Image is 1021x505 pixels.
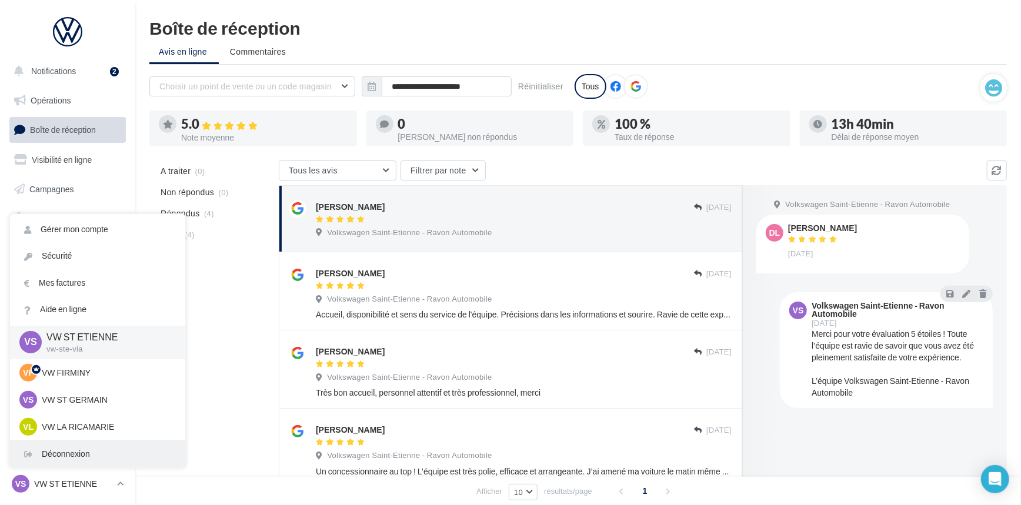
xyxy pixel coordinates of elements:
a: Médiathèque [7,235,128,260]
span: VS [23,394,34,406]
button: Tous les avis [279,160,396,180]
span: [DATE] [706,202,732,213]
span: Tous les avis [289,165,338,175]
a: Mes factures [10,270,185,296]
span: Commentaires [230,46,286,58]
button: Choisir un point de vente ou un code magasin [149,76,355,96]
span: VS [793,305,804,316]
span: Boîte de réception [30,125,96,135]
div: Tous [575,74,606,99]
a: Visibilité en ligne [7,148,128,172]
span: Volkswagen Saint-Etienne - Ravon Automobile [327,228,492,238]
p: vw-ste-via [46,344,166,354]
span: Visibilité en ligne [32,155,92,165]
a: Campagnes [7,177,128,202]
p: VW ST ETIENNE [46,330,166,344]
span: VF [23,367,34,379]
span: 1 [636,481,655,500]
span: [DATE] [812,319,837,327]
p: VW FIRMINY [42,367,171,379]
span: VS [15,478,26,490]
span: Afficher [476,486,502,497]
span: Non répondus [161,186,214,198]
div: Très bon accueil, personnel attentif et très professionnel, merci [316,387,732,399]
button: Réinitialiser [513,79,568,93]
div: Taux de réponse [615,133,781,141]
a: Campagnes DataOnDemand [7,333,128,367]
div: Accueil, disponibilité et sens du service de l'équipe. Précisions dans les informations et sourir... [316,309,732,320]
button: Notifications 2 [7,59,124,83]
div: Merci pour votre évaluation 5 étoiles ! Toute l’équipe est ravie de savoir que vous avez été plei... [812,328,983,399]
div: Boîte de réception [149,19,1007,36]
a: Opérations [7,88,128,113]
a: Contacts [7,206,128,230]
div: 2 [110,67,119,76]
a: VS VW ST ETIENNE [9,473,126,495]
p: VW ST GERMAIN [42,394,171,406]
div: [PERSON_NAME] non répondus [398,133,565,141]
span: A traiter [161,165,191,177]
div: [PERSON_NAME] [316,267,385,279]
div: Open Intercom Messenger [981,465,1009,493]
span: Opérations [31,95,71,105]
a: PLV et print personnalisable [7,293,128,328]
div: [PERSON_NAME] [316,346,385,357]
button: Filtrer par note [401,160,486,180]
div: [PERSON_NAME] [788,224,857,232]
span: (0) [219,188,229,197]
div: Note moyenne [181,133,348,142]
span: Notifications [31,66,76,76]
p: VW LA RICAMARIE [42,421,171,433]
div: 5.0 [181,118,348,131]
a: Gérer mon compte [10,216,185,243]
p: VW ST ETIENNE [34,478,112,490]
span: Choisir un point de vente ou un code magasin [159,81,332,91]
span: Volkswagen Saint-Etienne - Ravon Automobile [327,450,492,461]
div: [PERSON_NAME] [316,424,385,436]
a: Calendrier [7,265,128,289]
div: Déconnexion [10,441,185,467]
span: 10 [514,487,523,497]
span: (0) [195,166,205,176]
div: Volkswagen Saint-Etienne - Ravon Automobile [812,302,981,318]
span: (4) [204,209,214,218]
span: VS [24,336,36,349]
span: [DATE] [788,249,813,259]
span: Campagnes [29,183,74,193]
a: Boîte de réception [7,117,128,142]
span: Dl [769,227,780,239]
span: Volkswagen Saint-Etienne - Ravon Automobile [785,199,950,210]
div: 0 [398,118,565,131]
span: [DATE] [706,269,732,279]
div: Délai de réponse moyen [832,133,998,141]
span: résultats/page [544,486,592,497]
span: Répondus [161,208,200,219]
div: 13h 40min [832,118,998,131]
span: [DATE] [706,425,732,436]
a: Sécurité [10,243,185,269]
span: Volkswagen Saint-Etienne - Ravon Automobile [327,372,492,383]
span: VL [23,421,34,433]
div: [PERSON_NAME] [316,201,385,213]
span: [DATE] [706,347,732,357]
a: Aide en ligne [10,296,185,323]
div: Un concessionnaire au top ! L’équipe est très polie, efficace et arrangeante. J’ai amené ma voitu... [316,466,732,477]
button: 10 [509,484,538,500]
div: 100 % [615,118,781,131]
span: Volkswagen Saint-Etienne - Ravon Automobile [327,294,492,305]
